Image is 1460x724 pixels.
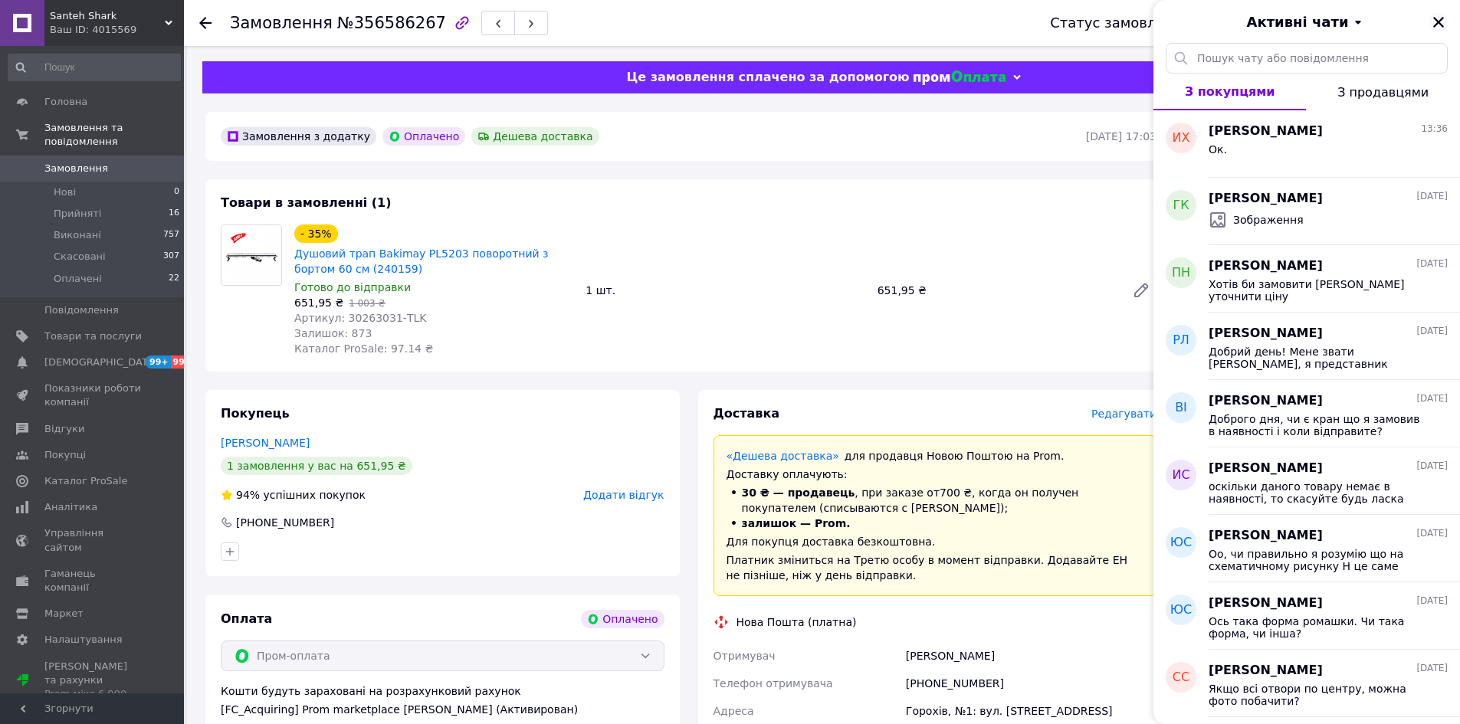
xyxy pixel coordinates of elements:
[1209,190,1323,208] span: [PERSON_NAME]
[294,312,426,324] span: Артикул: 30263031-TLK
[1209,325,1323,342] span: [PERSON_NAME]
[733,614,861,630] div: Нова Пошта (платна)
[581,610,664,628] div: Оплачено
[1173,197,1189,215] span: ГК
[1153,650,1460,717] button: СС[PERSON_NAME][DATE]Якщо всі отвори по центру, можна фото побачити?
[1421,123,1448,136] span: 13:36
[1209,595,1323,612] span: [PERSON_NAME]
[1172,264,1190,282] span: ПН
[1170,601,1192,619] span: ЮС
[727,450,839,462] a: «Дешева доставка»
[163,250,179,264] span: 307
[1175,399,1187,417] span: ВІ
[727,448,1144,464] div: для продавця Новою Поштою на Prom.
[871,280,1120,301] div: 651,95 ₴
[1153,447,1460,515] button: ИС[PERSON_NAME][DATE]оскільки даного товару немає в наявності, то скасуйте будь ласка замовлення....
[44,474,127,488] span: Каталог ProSale
[1173,669,1189,686] span: СС
[1173,332,1189,349] span: РЛ
[903,642,1160,670] div: [PERSON_NAME]
[1153,313,1460,380] button: РЛ[PERSON_NAME][DATE]Добрий день! Мене звати [PERSON_NAME], я представник компанії ЛВТ. Прошу вст...
[337,14,446,32] span: №356586267
[174,185,179,199] span: 0
[221,406,290,421] span: Покупець
[163,228,179,242] span: 757
[1416,257,1448,270] span: [DATE]
[169,207,179,221] span: 16
[44,95,87,109] span: Головна
[44,526,142,554] span: Управління сайтом
[349,298,385,309] span: 1 003 ₴
[1153,380,1460,447] button: ВІ[PERSON_NAME][DATE]Доброго дня, чи є кран що я замовив в наявності і коли відправите?
[44,162,108,175] span: Замовлення
[1086,130,1157,143] time: [DATE] 17:03
[727,467,1144,482] div: Доставку оплачують:
[1416,460,1448,473] span: [DATE]
[1416,595,1448,608] span: [DATE]
[1209,615,1426,640] span: Ось така форма ромашки. Чи така форма, чи інша?
[1209,662,1323,680] span: [PERSON_NAME]
[294,281,411,293] span: Готово до відправки
[1209,257,1323,275] span: [PERSON_NAME]
[1153,110,1460,178] button: ИХ[PERSON_NAME]13:36Ок.
[1246,12,1348,32] span: Активні чати
[1153,74,1306,110] button: З покупцями
[221,683,664,717] div: Кошти будуть зараховані на розрахунковий рахунок
[1337,85,1429,100] span: З продавцями
[235,515,336,530] div: [PHONE_NUMBER]
[44,687,142,701] div: Prom мікс 6 000
[54,207,101,221] span: Прийняті
[1416,392,1448,405] span: [DATE]
[294,327,372,339] span: Залишок: 873
[50,23,184,37] div: Ваш ID: 4015569
[1306,74,1460,110] button: З продавцями
[221,487,366,503] div: успішних покупок
[742,486,855,499] span: 30 ₴ — продавець
[44,422,84,436] span: Відгуки
[1209,123,1323,140] span: [PERSON_NAME]
[1185,84,1275,99] span: З покупцями
[727,534,1144,549] div: Для покупця доставка безкоштовна.
[382,127,465,146] div: Оплачено
[44,303,119,317] span: Повідомлення
[583,489,664,501] span: Додати відгук
[294,247,549,275] a: Душовий трап Bakimay PL5203 поворотний з бортом 60 см (240159)
[1209,548,1426,572] span: Оо, чи правильно я розумію що на схематичному рисунку Н це саме відстань між отворами?
[171,355,196,369] span: 99+
[221,702,664,717] div: [FC_Acquiring] Prom marketplace [PERSON_NAME] (Активирован)
[8,54,181,81] input: Пошук
[1126,275,1157,306] a: Редагувати
[727,552,1144,583] div: Платник зміниться на Третю особу в момент відправки. Додавайте ЕН не пізніше, ніж у день відправки.
[1416,190,1448,203] span: [DATE]
[626,70,909,84] span: Це замовлення сплачено за допомогою
[1416,662,1448,675] span: [DATE]
[221,195,392,210] span: Товари в замовленні (1)
[44,567,142,595] span: Гаманець компанії
[221,127,376,146] div: Замовлення з додатку
[1209,392,1323,410] span: [PERSON_NAME]
[44,355,158,369] span: [DEMOGRAPHIC_DATA]
[44,500,97,514] span: Аналітика
[236,489,260,501] span: 94%
[903,670,1160,697] div: [PHONE_NUMBER]
[1209,413,1426,437] span: Доброго дня, чи є кран що я замовив в наявності і коли відправите?
[1173,129,1190,147] span: ИХ
[742,517,851,529] span: залишок — Prom.
[44,660,142,702] span: [PERSON_NAME] та рахунки
[1416,527,1448,540] span: [DATE]
[471,127,599,146] div: Дешева доставка
[1209,480,1426,505] span: оскільки даного товару немає в наявності, то скасуйте будь ласка замовлення. Очікую повернення ко...
[54,228,101,242] span: Виконані
[199,15,212,31] div: Повернутися назад
[1091,408,1157,420] span: Редагувати
[1153,178,1460,245] button: ГК[PERSON_NAME][DATE]Зображення
[169,272,179,286] span: 22
[1416,325,1448,338] span: [DATE]
[54,185,76,199] span: Нові
[221,437,310,449] a: [PERSON_NAME]
[1429,13,1448,31] button: Закрити
[221,611,272,626] span: Оплата
[1209,278,1426,303] span: Хотів би замовити [PERSON_NAME] уточнити ціну
[1170,534,1192,552] span: ЮС
[1209,683,1426,707] span: Якщо всі отвори по центру, можна фото побачити?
